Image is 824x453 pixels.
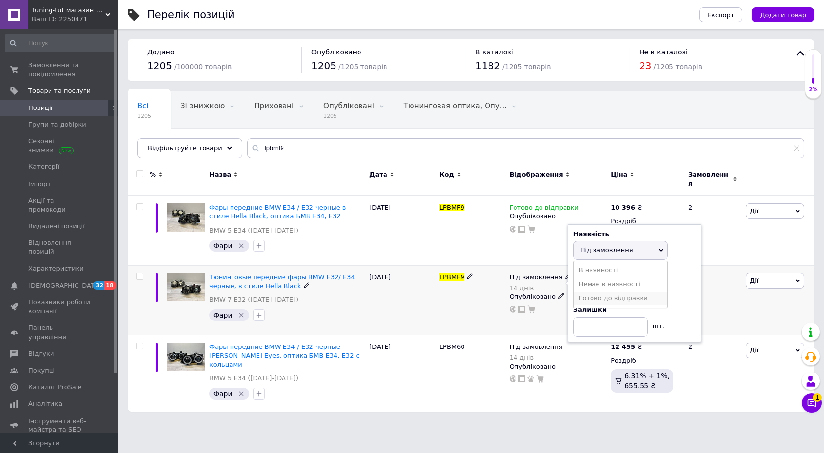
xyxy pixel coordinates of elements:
[323,102,374,110] span: Опубліковані
[28,383,81,392] span: Каталог ProSale
[137,112,151,120] span: 1205
[682,335,743,412] div: 2
[93,281,104,290] span: 32
[209,204,346,220] a: Фары передние BMW E34 / E32 черные в стиле Hella Black, оптика БМВ Е34, Е32
[682,265,743,335] div: 4
[32,15,118,24] div: Ваш ID: 2250471
[805,86,821,93] div: 2%
[475,48,513,56] span: В каталозі
[611,217,680,226] div: Роздріб
[813,391,822,400] span: 1
[209,226,298,235] a: BMW 5 E34 ([DATE]-[DATE])
[148,144,222,152] span: Відфільтруйте товари
[475,60,500,72] span: 1182
[510,293,606,301] div: Опубліковано
[137,139,216,148] span: Диодные подсветки
[648,317,668,331] div: шт.
[137,102,149,110] span: Всі
[28,265,84,273] span: Характеристики
[611,203,642,212] div: ₴
[750,207,758,214] span: Дії
[28,400,62,408] span: Аналітика
[439,170,454,179] span: Код
[28,323,91,341] span: Панель управління
[28,417,91,434] span: Інструменти веб-майстра та SEO
[580,246,633,254] span: Під замовлення
[624,382,656,390] span: 655.55 ₴
[254,102,294,110] span: Приховані
[752,7,814,22] button: Додати товар
[624,372,669,380] span: 6.31% + 1%,
[611,204,635,211] b: 10 396
[28,281,101,290] span: [DEMOGRAPHIC_DATA]
[750,346,758,354] span: Дії
[311,48,361,56] span: Опубліковано
[247,138,804,158] input: Пошук по назві позиції, артикулу і пошуковим запитам
[180,102,225,110] span: Зі знижкою
[28,239,91,256] span: Відновлення позицій
[28,137,91,155] span: Сезонні знижки
[32,6,105,15] span: Tuning-tut магазин тюнінгових запчастин
[28,61,91,79] span: Замовлення та повідомлення
[639,60,651,72] span: 23
[510,204,579,214] span: Готово до відправки
[439,204,464,211] span: LPBMF9
[28,180,51,188] span: Імпорт
[209,170,231,179] span: Назва
[213,390,232,398] span: Фари
[439,273,464,281] span: LPBMF9
[510,170,563,179] span: Відображення
[28,120,86,129] span: Групи та добірки
[699,7,743,22] button: Експорт
[654,63,702,71] span: / 1205 товарів
[573,305,696,314] div: Залишки
[611,343,635,350] b: 12 455
[639,48,688,56] span: Не в каталозі
[573,230,696,239] div: Наявність
[707,11,735,19] span: Експорт
[147,60,172,72] span: 1205
[28,349,54,358] span: Відгуки
[147,10,235,20] div: Перелік позицій
[439,343,465,350] span: LPBM60
[802,393,822,413] button: Чат з покупцем1
[28,196,91,214] span: Акції та промокоди
[167,203,205,232] img: Фары передние BMW E34 / E32 черные в стиле Hella Black, оптика БМВ Е34, Е32
[237,390,245,398] svg: Видалити мітку
[367,265,437,335] div: [DATE]
[510,354,563,361] div: 14 днів
[147,48,174,56] span: Додано
[510,362,606,371] div: Опубліковано
[28,366,55,375] span: Покупці
[682,196,743,266] div: 2
[174,63,232,71] span: / 100000 товарів
[213,242,232,250] span: Фари
[28,222,85,231] span: Видалені позиції
[28,104,52,112] span: Позиції
[104,281,116,290] span: 18
[213,311,232,319] span: Фари
[502,63,551,71] span: / 1205 товарів
[404,102,507,110] span: Тюнинговая оптика, Опу...
[209,273,355,290] a: Тюнинговые передние фары BMW E32/ E34 черные, в стиле Hella Black
[28,298,91,316] span: Показники роботи компанії
[237,311,245,319] svg: Видалити мітку
[574,292,667,305] li: Готово до відправки
[367,335,437,412] div: [DATE]
[369,170,387,179] span: Дата
[510,212,606,221] div: Опубліковано
[237,242,245,250] svg: Видалити мітку
[611,343,642,351] div: ₴
[150,170,156,179] span: %
[5,34,116,52] input: Пошук
[760,11,806,19] span: Додати товар
[209,374,298,383] a: BMW 5 E34 ([DATE]-[DATE])
[338,63,387,71] span: / 1205 товарів
[510,273,563,284] span: Під замовлення
[574,277,667,291] li: Немає в наявності
[510,343,563,353] span: Під замовлення
[367,196,437,266] div: [DATE]
[510,284,571,292] div: 14 днів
